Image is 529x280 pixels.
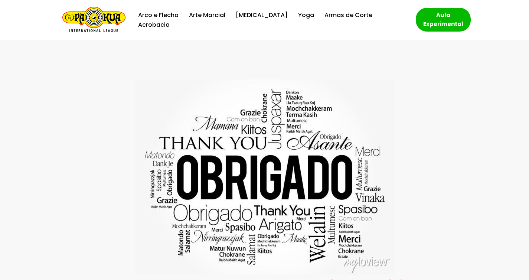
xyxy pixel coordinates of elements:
[137,10,405,30] div: Menu primário
[189,10,225,20] a: Arte Marcial
[138,20,170,30] a: Acrobacia
[324,10,372,20] a: Armas de Corte
[138,10,179,20] a: Arco e Flecha
[59,7,125,33] a: Escola de Conhecimentos Orientais Pa-Kua Uma escola para toda família
[236,10,288,20] a: [MEDICAL_DATA]
[416,8,471,32] a: Aula Experimental
[298,10,314,20] a: Yoga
